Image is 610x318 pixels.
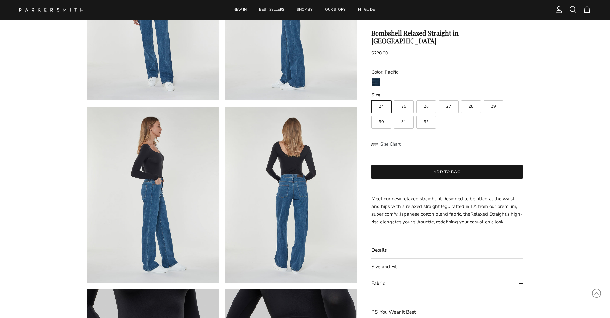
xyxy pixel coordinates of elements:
span: 32 [424,120,429,124]
span: 27 [446,105,451,109]
span: 31 [401,120,406,124]
svg: Scroll to Top [592,289,601,298]
span: Crafted in LA from our premium, super comfy, Japanese cotton blend fabric, the [371,203,517,217]
a: Pacific [371,78,380,88]
p: PS. You Wear It Best [371,308,523,316]
button: Add to bag [371,165,523,179]
span: 29 [491,105,496,109]
span: Relaxed Straight’s high-rise elongates your silhouette, redefining your casual-chic look. [371,211,522,225]
span: 28 [468,105,474,109]
span: 26 [424,105,429,109]
span: Meet our new relaxed straight fit. [371,196,443,202]
span: $228.00 [371,50,388,56]
span: Designed to be fitted at the waist and hips with a relaxed straight leg. [371,196,514,210]
img: Parker Smith [19,8,83,12]
summary: Details [371,242,523,258]
legend: Size [371,92,380,98]
span: 24 [379,105,384,109]
span: 30 [379,120,384,124]
div: Color: Pacific [371,68,523,76]
img: Pacific [372,78,380,86]
button: Size Chart [371,138,401,150]
span: 25 [401,105,406,109]
summary: Fabric [371,275,523,292]
summary: Size and Fit [371,259,523,275]
h1: Bombshell Relaxed Straight in [GEOGRAPHIC_DATA] [371,29,523,45]
a: Account [552,6,563,13]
